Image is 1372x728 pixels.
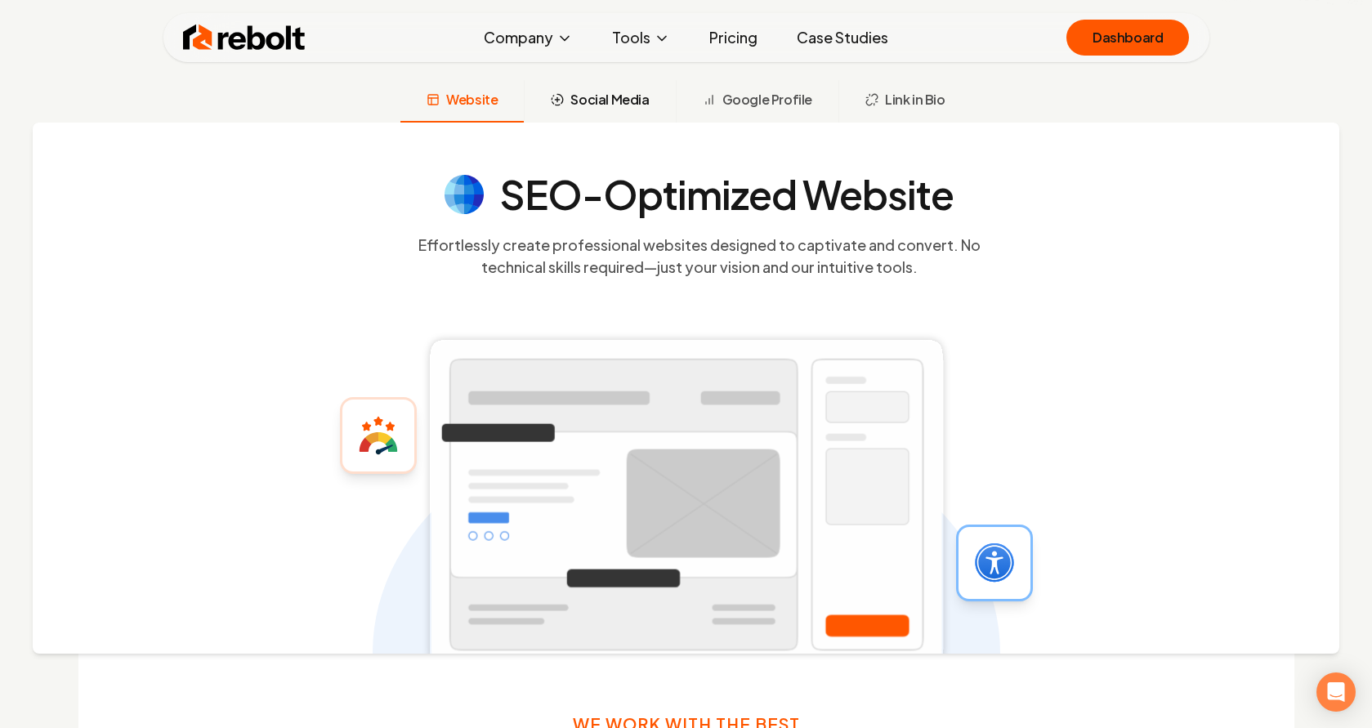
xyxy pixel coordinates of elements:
span: Social Media [570,90,649,109]
button: Website [400,80,524,123]
h4: SEO-Optimized Website [500,175,954,214]
button: Tools [599,21,683,54]
span: Link in Bio [885,90,945,109]
button: Link in Bio [838,80,972,123]
span: Google Profile [722,90,812,109]
button: Social Media [524,80,675,123]
img: Rebolt Logo [183,21,306,54]
a: Dashboard [1066,20,1189,56]
span: Website [446,90,498,109]
a: Case Studies [784,21,901,54]
button: Company [471,21,586,54]
a: Pricing [696,21,771,54]
button: Google Profile [676,80,838,123]
div: Open Intercom Messenger [1316,672,1356,712]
